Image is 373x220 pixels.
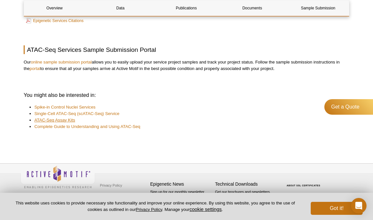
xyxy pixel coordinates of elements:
h4: Technical Downloads [215,181,277,187]
div: Open Intercom Messenger [351,198,367,214]
p: Sign up for our monthly newsletter highlighting recent publications in the field of epigenetics. [150,189,212,211]
p: Get our brochures and newsletters, or request them by mail. [215,189,277,206]
a: ATAC-Seq Assay Kits [34,117,75,123]
h3: You might also be interested in: [24,91,349,99]
a: Documents [222,0,283,16]
a: ABOUT SSL CERTIFICATES [287,184,320,187]
button: cookie settings [189,206,222,212]
a: Terms & Conditions [98,190,132,200]
a: Data [90,0,151,16]
a: Spike-in Control Nuclei Services [34,104,95,110]
h2: ATAC-Seq Services Sample Submission Portal [24,45,349,54]
p: This website uses cookies to provide necessary site functionality and improve your online experie... [10,200,300,213]
table: Click to Verify - This site chose Symantec SSL for secure e-commerce and confidential communicati... [280,175,329,189]
a: Get a Quote [324,99,373,115]
a: portal [30,66,40,71]
a: online sample submission portal [31,60,92,64]
a: Overview [24,0,85,16]
a: Complete Guide to Understanding and Using ATAC-Seq [34,123,140,130]
a: Publications [156,0,217,16]
a: Privacy Policy [136,207,162,212]
a: Epigenetic Services Citations [26,17,83,25]
a: Privacy Policy [98,180,124,190]
p: Our allows you to easily upload your service project samples and track your project status. Follo... [24,59,349,72]
a: Sample Submission [288,0,349,16]
img: Active Motif, [20,164,95,190]
button: Got it! [311,202,363,215]
a: Single-Cell ATAC-Seq (scATAC-Seq) Service [34,110,119,117]
h4: Epigenetic News [150,181,212,187]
